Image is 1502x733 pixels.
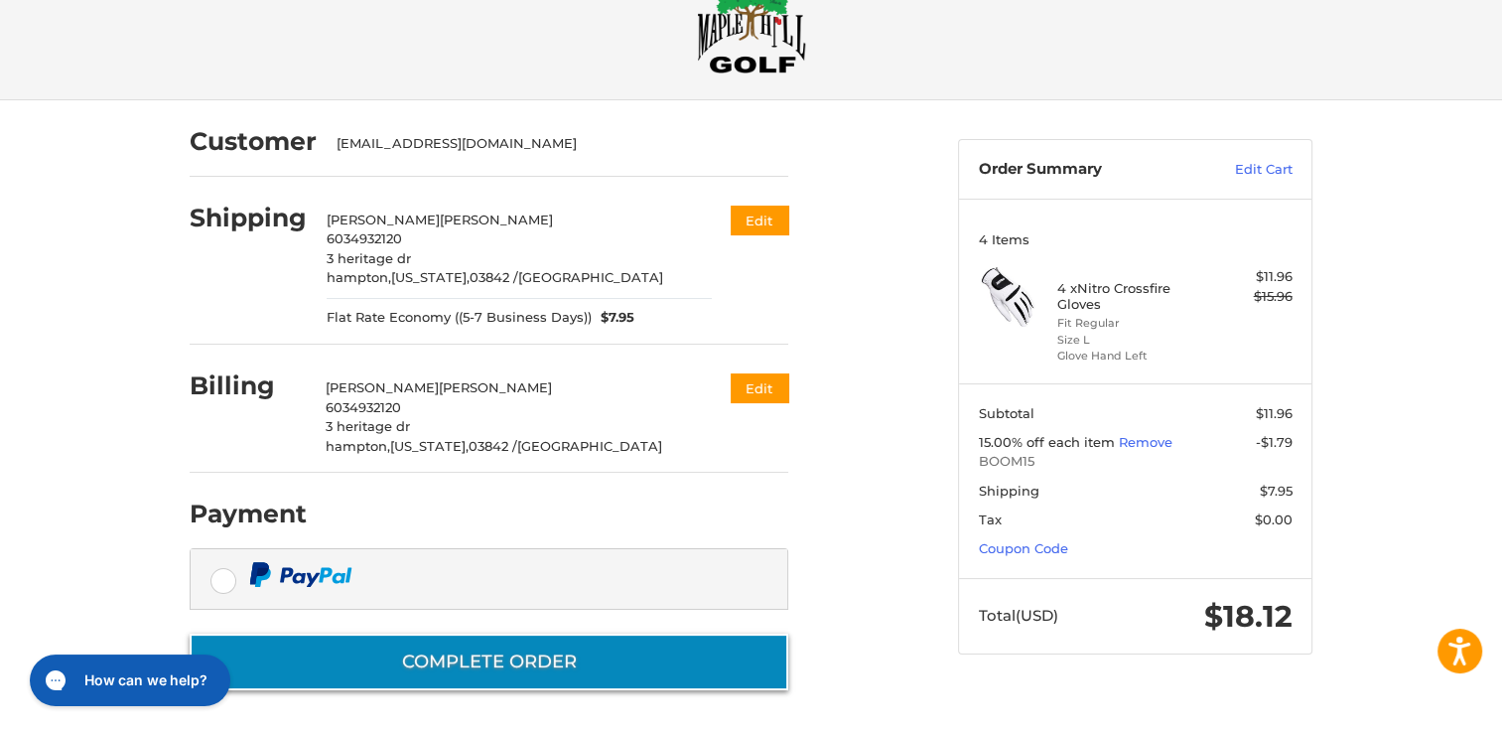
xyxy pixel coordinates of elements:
[1057,280,1209,313] h4: 4 x Nitro Crossfire Gloves
[979,452,1293,472] span: BOOM15
[518,269,663,285] span: [GEOGRAPHIC_DATA]
[440,212,553,227] span: [PERSON_NAME]
[731,206,788,234] button: Edit
[190,499,307,529] h2: Payment
[470,269,518,285] span: 03842 /
[327,230,402,246] span: 6034932120
[326,399,401,415] span: 6034932120
[979,160,1192,180] h3: Order Summary
[1057,348,1209,365] li: Glove Hand Left
[326,418,410,434] span: 3 heritage dr
[327,269,391,285] span: hampton,
[190,634,788,690] button: Complete order
[469,438,517,454] span: 03842 /
[390,438,469,454] span: [US_STATE],
[517,438,662,454] span: [GEOGRAPHIC_DATA]
[1204,598,1293,635] span: $18.12
[1119,434,1172,450] a: Remove
[1260,483,1293,499] span: $7.95
[439,379,552,395] span: [PERSON_NAME]
[1214,287,1293,307] div: $15.96
[979,606,1058,625] span: Total (USD)
[1338,679,1502,733] iframe: Google Customer Reviews
[327,250,411,266] span: 3 heritage dr
[979,231,1293,247] h3: 4 Items
[1255,512,1293,527] span: $0.00
[326,379,439,395] span: [PERSON_NAME]
[1057,332,1209,349] li: Size L
[1057,315,1209,332] li: Fit Regular
[337,134,769,154] div: [EMAIL_ADDRESS][DOMAIN_NAME]
[592,308,635,328] span: $7.95
[979,434,1119,450] span: 15.00% off each item
[391,269,470,285] span: [US_STATE],
[979,483,1039,499] span: Shipping
[190,126,317,157] h2: Customer
[979,512,1002,527] span: Tax
[327,308,592,328] span: Flat Rate Economy ((5-7 Business Days))
[20,648,235,713] iframe: Gorgias live chat messenger
[326,438,390,454] span: hampton,
[190,203,307,233] h2: Shipping
[979,540,1068,556] a: Coupon Code
[1192,160,1293,180] a: Edit Cart
[1214,267,1293,287] div: $11.96
[731,373,788,402] button: Edit
[249,562,352,587] img: PayPal icon
[1256,405,1293,421] span: $11.96
[979,405,1034,421] span: Subtotal
[1256,434,1293,450] span: -$1.79
[190,370,306,401] h2: Billing
[327,212,440,227] span: [PERSON_NAME]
